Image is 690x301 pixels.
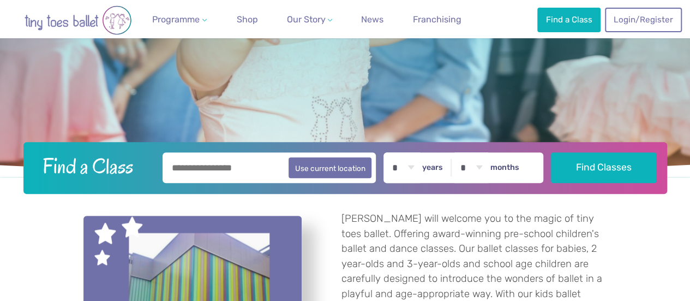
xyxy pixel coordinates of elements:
button: Use current location [289,157,372,178]
img: tiny toes ballet [13,5,143,35]
h2: Find a Class [34,152,155,180]
span: Programme [152,14,200,25]
label: months [490,163,519,173]
a: Shop [232,9,262,31]
label: years [422,163,443,173]
span: News [361,14,383,25]
span: Franchising [413,14,461,25]
a: News [357,9,388,31]
a: Our Story [282,9,337,31]
a: Login/Register [605,8,681,32]
span: Our Story [286,14,325,25]
a: Find a Class [537,8,601,32]
button: Find Classes [551,152,656,183]
a: Programme [148,9,211,31]
span: Shop [237,14,258,25]
a: Franchising [409,9,466,31]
